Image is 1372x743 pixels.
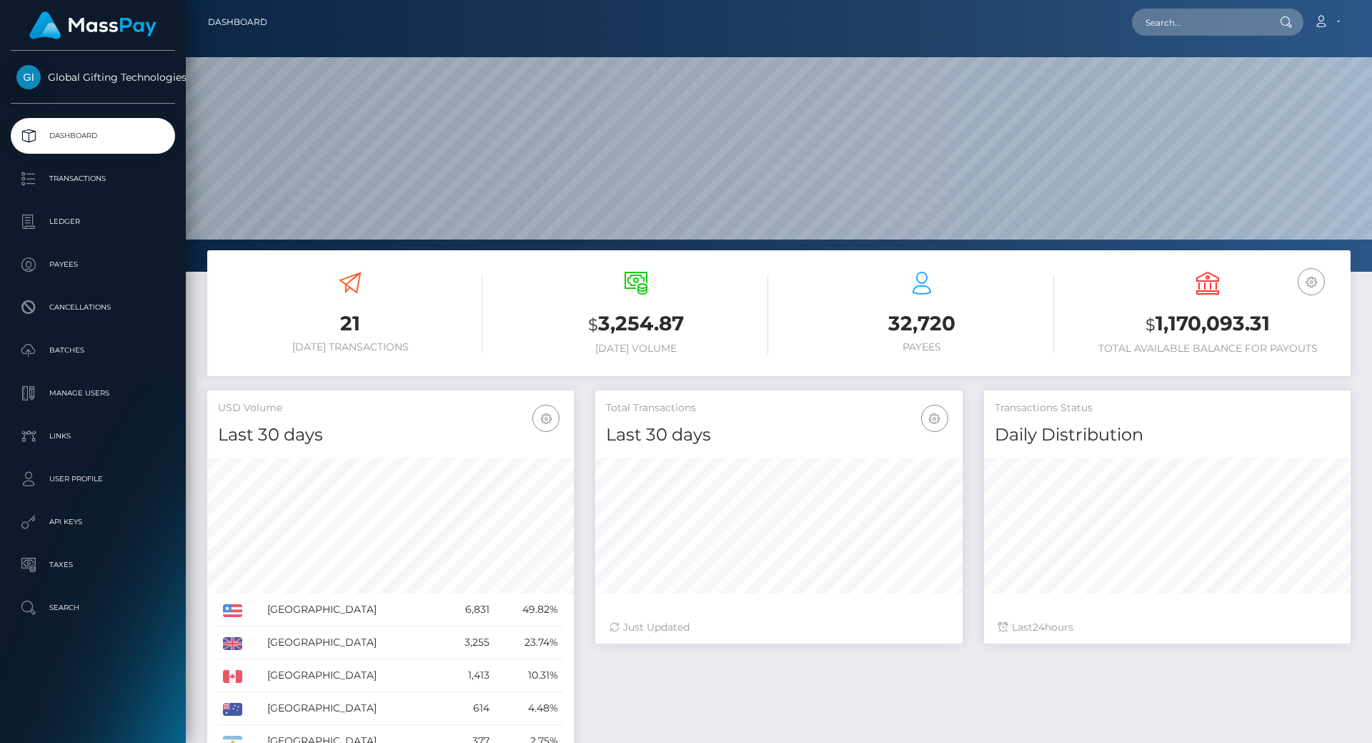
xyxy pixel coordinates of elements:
[29,11,156,39] img: MassPay Logo
[16,383,169,404] p: Manage Users
[11,333,175,368] a: Batches
[11,547,175,583] a: Taxes
[1145,315,1155,335] small: $
[11,504,175,540] a: API Keys
[11,375,175,411] a: Manage Users
[16,425,169,447] p: Links
[223,670,242,683] img: CA.png
[262,692,442,725] td: [GEOGRAPHIC_DATA]
[223,703,242,716] img: AU.png
[262,594,442,626] td: [GEOGRAPHIC_DATA]
[494,692,563,725] td: 4.48%
[11,290,175,325] a: Cancellations
[218,423,563,448] h4: Last 30 days
[442,594,494,626] td: 6,831
[11,204,175,240] a: Ledger
[610,620,948,635] div: Just Updated
[504,310,768,339] h3: 3,254.87
[606,401,951,415] h5: Total Transactions
[262,659,442,692] td: [GEOGRAPHIC_DATA]
[218,401,563,415] h5: USD Volume
[16,211,169,232] p: Ledger
[16,254,169,275] p: Payees
[223,604,242,617] img: US.png
[262,626,442,659] td: [GEOGRAPHIC_DATA]
[790,310,1054,338] h3: 32,720
[606,423,951,448] h4: Last 30 days
[218,310,482,338] h3: 21
[16,297,169,318] p: Cancellations
[11,590,175,626] a: Search
[494,626,563,659] td: 23.74%
[790,341,1054,353] h6: Payees
[11,418,175,454] a: Links
[16,597,169,619] p: Search
[995,423,1340,448] h4: Daily Distribution
[16,340,169,361] p: Batches
[1033,621,1045,634] span: 24
[16,65,41,89] img: Global Gifting Technologies Inc
[588,315,598,335] small: $
[16,168,169,190] p: Transactions
[11,247,175,282] a: Payees
[11,118,175,154] a: Dashboard
[995,401,1340,415] h5: Transactions Status
[11,461,175,497] a: User Profile
[16,511,169,533] p: API Keys
[494,594,563,626] td: 49.82%
[998,620,1336,635] div: Last hours
[16,125,169,147] p: Dashboard
[442,659,494,692] td: 1,413
[1132,9,1266,36] input: Search...
[208,7,267,37] a: Dashboard
[223,637,242,650] img: GB.png
[504,343,768,355] h6: [DATE] Volume
[218,341,482,353] h6: [DATE] Transactions
[11,161,175,197] a: Transactions
[442,692,494,725] td: 614
[1075,310,1340,339] h3: 1,170,093.31
[16,468,169,490] p: User Profile
[16,554,169,576] p: Taxes
[442,626,494,659] td: 3,255
[11,71,175,84] span: Global Gifting Technologies Inc
[494,659,563,692] td: 10.31%
[1075,343,1340,355] h6: Total Available Balance for Payouts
